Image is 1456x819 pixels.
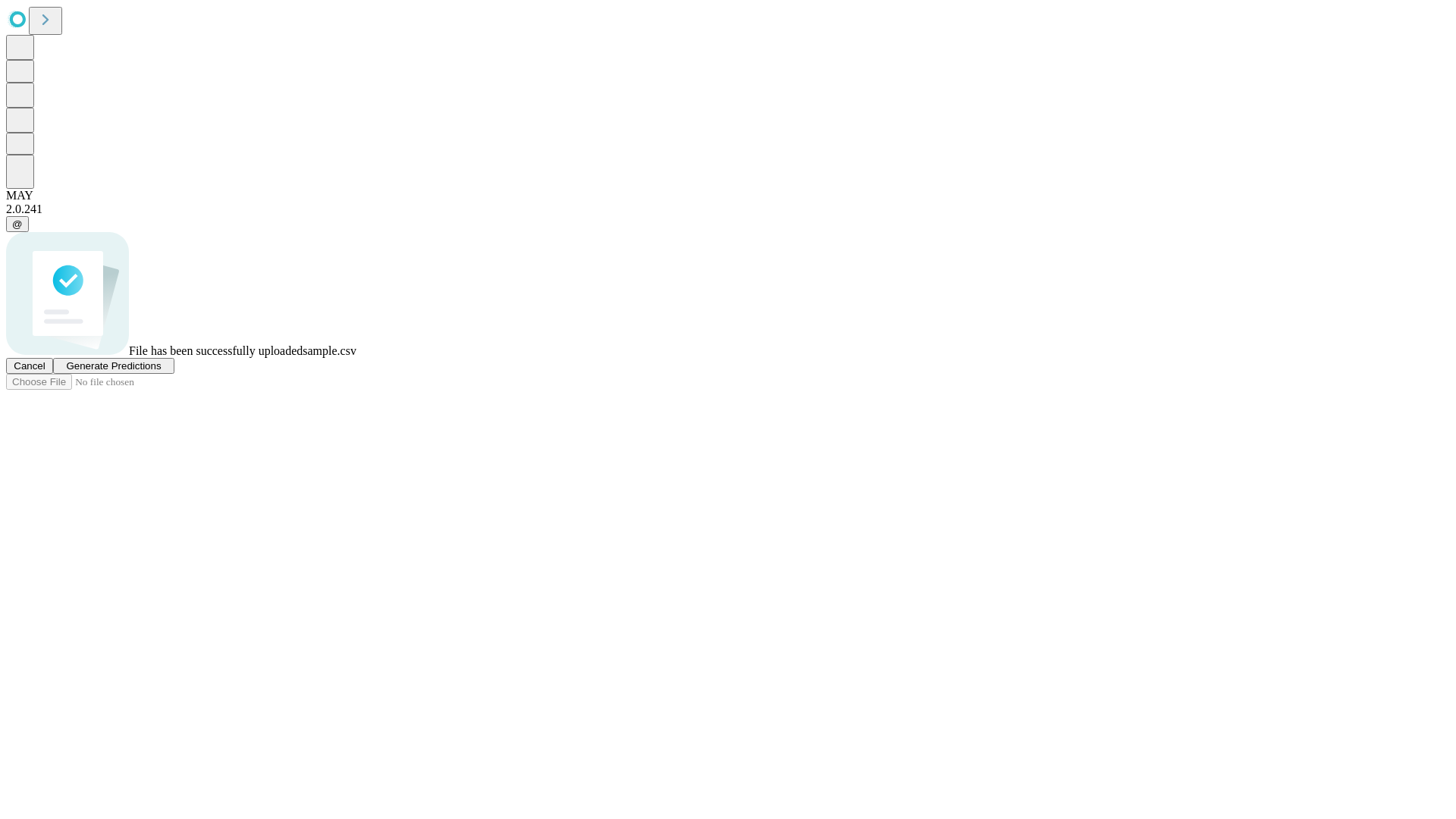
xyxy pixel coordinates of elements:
button: Cancel [6,358,53,374]
span: File has been successfully uploaded [129,344,303,357]
span: @ [12,218,23,230]
span: Generate Predictions [66,360,161,372]
button: Generate Predictions [53,358,174,374]
span: sample.csv [303,344,356,357]
div: 2.0.241 [6,202,1450,216]
span: Cancel [14,360,45,372]
button: @ [6,216,29,232]
div: MAY [6,189,1450,202]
